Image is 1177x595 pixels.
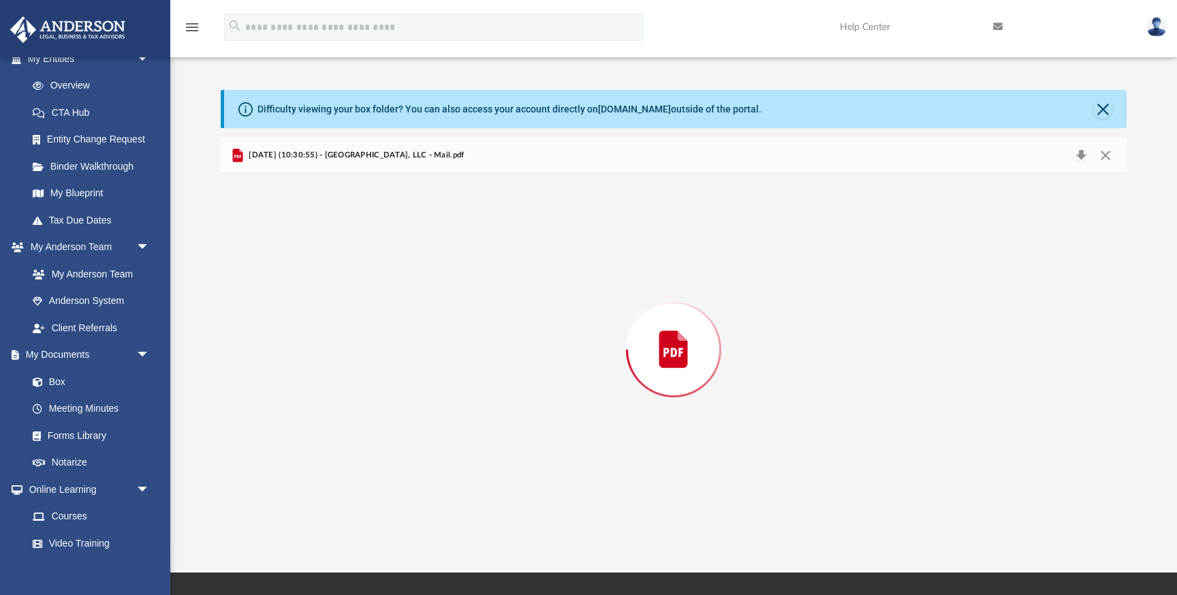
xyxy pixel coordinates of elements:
[19,288,163,315] a: Anderson System
[19,99,170,126] a: CTA Hub
[10,341,163,369] a: My Documentsarrow_drop_down
[19,180,163,207] a: My Blueprint
[10,476,163,503] a: Online Learningarrow_drop_down
[136,476,163,504] span: arrow_drop_down
[136,234,163,262] span: arrow_drop_down
[136,341,163,369] span: arrow_drop_down
[1093,146,1118,165] button: Close
[1069,146,1093,165] button: Download
[19,314,163,341] a: Client Referrals
[6,16,129,43] img: Anderson Advisors Platinum Portal
[246,149,464,162] span: [DATE] (10:30:55) - [GEOGRAPHIC_DATA], LLC - Mail.pdf
[136,45,163,73] span: arrow_drop_down
[19,368,157,395] a: Box
[19,395,163,423] a: Meeting Minutes
[19,72,170,100] a: Overview
[19,260,157,288] a: My Anderson Team
[1146,17,1167,37] img: User Pic
[184,26,200,35] a: menu
[19,530,157,557] a: Video Training
[1093,100,1112,119] button: Close
[19,207,170,234] a: Tax Due Dates
[10,45,170,72] a: My Entitiesarrow_drop_down
[221,138,1127,525] div: Preview
[227,18,242,33] i: search
[19,126,170,153] a: Entity Change Request
[598,104,671,115] a: [DOMAIN_NAME]
[184,19,200,35] i: menu
[19,153,170,180] a: Binder Walkthrough
[257,102,762,117] div: Difficulty viewing your box folder? You can also access your account directly on outside of the p...
[10,234,163,261] a: My Anderson Teamarrow_drop_down
[19,503,163,530] a: Courses
[19,449,163,476] a: Notarize
[19,422,157,449] a: Forms Library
